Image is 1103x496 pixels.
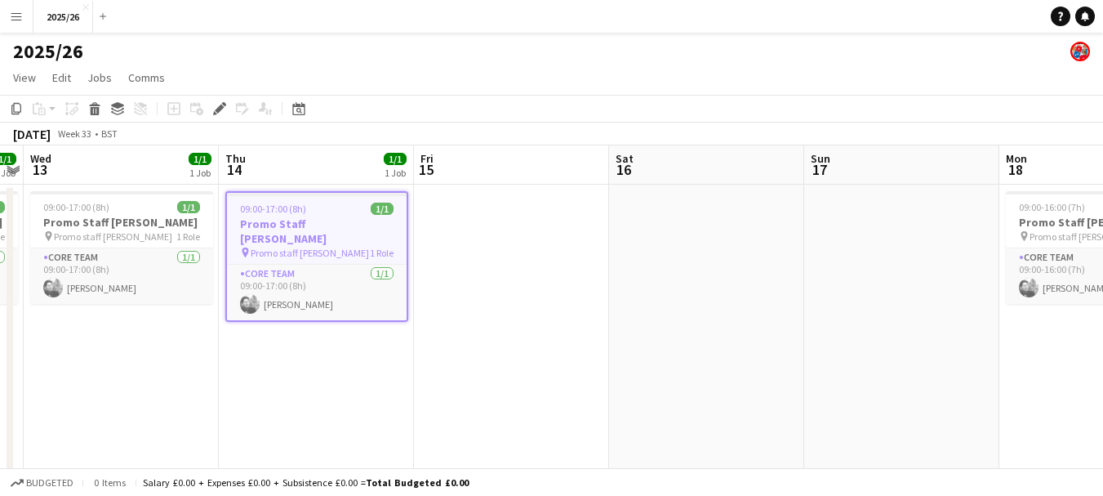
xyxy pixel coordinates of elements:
app-user-avatar: Event Managers [1070,42,1090,61]
span: Sun [811,151,830,166]
app-card-role: Core Team1/109:00-17:00 (8h)[PERSON_NAME] [30,248,213,304]
span: 1/1 [371,203,394,215]
span: 13 [28,160,51,179]
span: Week 33 [54,127,95,140]
span: 17 [808,160,830,179]
div: 1 Job [385,167,406,179]
div: BST [101,127,118,140]
span: 1/1 [384,153,407,165]
a: Comms [122,67,171,88]
button: Budgeted [8,474,76,492]
span: 09:00-16:00 (7h) [1019,201,1085,213]
div: [DATE] [13,126,51,142]
span: Promo staff [PERSON_NAME] [251,247,369,259]
span: 0 items [90,476,129,489]
div: 1 Job [189,167,211,179]
div: Salary £0.00 + Expenses £0.00 + Subsistence £0.00 = [143,476,469,489]
a: Jobs [81,67,118,88]
span: 16 [613,160,634,179]
span: Jobs [87,70,112,85]
span: Comms [128,70,165,85]
span: 18 [1003,160,1027,179]
app-job-card: 09:00-17:00 (8h)1/1Promo Staff [PERSON_NAME] Promo staff [PERSON_NAME]1 RoleCore Team1/109:00-17:... [225,191,408,322]
span: Wed [30,151,51,166]
app-job-card: 09:00-17:00 (8h)1/1Promo Staff [PERSON_NAME] Promo staff [PERSON_NAME]1 RoleCore Team1/109:00-17:... [30,191,213,304]
span: Total Budgeted £0.00 [366,476,469,489]
span: 09:00-17:00 (8h) [43,201,109,213]
app-card-role: Core Team1/109:00-17:00 (8h)[PERSON_NAME] [227,265,407,320]
span: Budgeted [26,477,73,489]
span: Promo staff [PERSON_NAME] [54,230,172,243]
span: 1/1 [177,201,200,213]
h1: 2025/26 [13,39,83,64]
a: View [7,67,42,88]
span: Mon [1006,151,1027,166]
span: View [13,70,36,85]
h3: Promo Staff [PERSON_NAME] [227,217,407,246]
span: 09:00-17:00 (8h) [240,203,306,215]
h3: Promo Staff [PERSON_NAME] [30,215,213,230]
span: 1/1 [189,153,211,165]
button: 2025/26 [33,1,93,33]
span: Thu [225,151,246,166]
span: 1 Role [176,230,200,243]
span: 14 [223,160,246,179]
span: Edit [52,70,71,85]
span: Fri [420,151,434,166]
a: Edit [46,67,78,88]
span: 1 Role [370,247,394,259]
span: 15 [418,160,434,179]
span: Sat [616,151,634,166]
